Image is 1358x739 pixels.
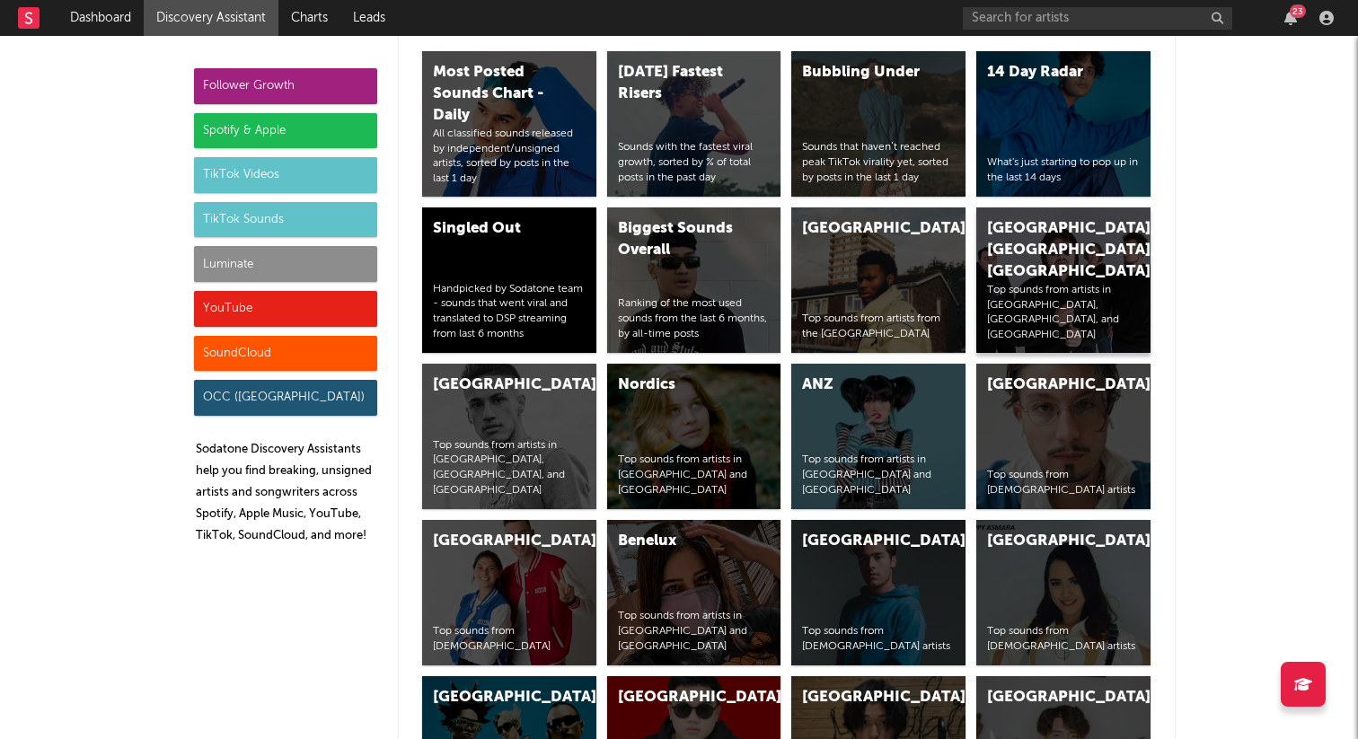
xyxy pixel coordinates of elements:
[607,520,781,665] a: BeneluxTop sounds from artists in [GEOGRAPHIC_DATA] and [GEOGRAPHIC_DATA]
[802,374,924,396] div: ANZ
[987,687,1109,708] div: [GEOGRAPHIC_DATA]
[194,246,377,282] div: Luminate
[802,140,955,185] div: Sounds that haven’t reached peak TikTok virality yet, sorted by posts in the last 1 day
[802,312,955,342] div: Top sounds from artists from the [GEOGRAPHIC_DATA]
[976,207,1151,353] a: [GEOGRAPHIC_DATA], [GEOGRAPHIC_DATA], [GEOGRAPHIC_DATA]Top sounds from artists in [GEOGRAPHIC_DAT...
[422,51,596,197] a: Most Posted Sounds Chart - DailyAll classified sounds released by independent/unsigned artists, s...
[791,520,966,665] a: [GEOGRAPHIC_DATA]Top sounds from [DEMOGRAPHIC_DATA] artists
[433,127,586,187] div: All classified sounds released by independent/unsigned artists, sorted by posts in the last 1 day
[433,374,555,396] div: [GEOGRAPHIC_DATA]
[618,531,740,552] div: Benelux
[618,140,771,185] div: Sounds with the fastest viral growth, sorted by % of total posts in the past day
[194,113,377,149] div: Spotify & Apple
[802,687,924,708] div: [GEOGRAPHIC_DATA]
[433,531,555,552] div: [GEOGRAPHIC_DATA]
[791,364,966,509] a: ANZTop sounds from artists in [GEOGRAPHIC_DATA] and [GEOGRAPHIC_DATA]
[433,438,586,498] div: Top sounds from artists in [GEOGRAPHIC_DATA], [GEOGRAPHIC_DATA], and [GEOGRAPHIC_DATA]
[422,520,596,665] a: [GEOGRAPHIC_DATA]Top sounds from [DEMOGRAPHIC_DATA]
[976,520,1151,665] a: [GEOGRAPHIC_DATA]Top sounds from [DEMOGRAPHIC_DATA] artists
[802,453,955,497] div: Top sounds from artists in [GEOGRAPHIC_DATA] and [GEOGRAPHIC_DATA]
[433,62,555,127] div: Most Posted Sounds Chart - Daily
[987,624,1140,655] div: Top sounds from [DEMOGRAPHIC_DATA] artists
[987,62,1109,84] div: 14 Day Radar
[618,62,740,105] div: [DATE] Fastest Risers
[1290,4,1306,18] div: 23
[618,374,740,396] div: Nordics
[433,624,586,655] div: Top sounds from [DEMOGRAPHIC_DATA]
[802,218,924,240] div: [GEOGRAPHIC_DATA]
[1284,11,1297,25] button: 23
[194,202,377,238] div: TikTok Sounds
[194,68,377,104] div: Follower Growth
[802,531,924,552] div: [GEOGRAPHIC_DATA]
[791,51,966,197] a: Bubbling UnderSounds that haven’t reached peak TikTok virality yet, sorted by posts in the last 1...
[433,687,555,708] div: [GEOGRAPHIC_DATA]
[987,283,1140,343] div: Top sounds from artists in [GEOGRAPHIC_DATA], [GEOGRAPHIC_DATA], and [GEOGRAPHIC_DATA]
[607,207,781,353] a: Biggest Sounds OverallRanking of the most used sounds from the last 6 months, by all-time posts
[976,51,1151,197] a: 14 Day RadarWhat's just starting to pop up in the last 14 days
[963,7,1232,30] input: Search for artists
[618,218,740,261] div: Biggest Sounds Overall
[607,364,781,509] a: NordicsTop sounds from artists in [GEOGRAPHIC_DATA] and [GEOGRAPHIC_DATA]
[987,218,1109,283] div: [GEOGRAPHIC_DATA], [GEOGRAPHIC_DATA], [GEOGRAPHIC_DATA]
[976,364,1151,509] a: [GEOGRAPHIC_DATA]Top sounds from [DEMOGRAPHIC_DATA] artists
[618,453,771,497] div: Top sounds from artists in [GEOGRAPHIC_DATA] and [GEOGRAPHIC_DATA]
[194,291,377,327] div: YouTube
[433,218,555,240] div: Singled Out
[987,155,1140,186] div: What's just starting to pop up in the last 14 days
[791,207,966,353] a: [GEOGRAPHIC_DATA]Top sounds from artists from the [GEOGRAPHIC_DATA]
[618,687,740,708] div: [GEOGRAPHIC_DATA]
[194,336,377,372] div: SoundCloud
[607,51,781,197] a: [DATE] Fastest RisersSounds with the fastest viral growth, sorted by % of total posts in the past...
[618,296,771,341] div: Ranking of the most used sounds from the last 6 months, by all-time posts
[422,364,596,509] a: [GEOGRAPHIC_DATA]Top sounds from artists in [GEOGRAPHIC_DATA], [GEOGRAPHIC_DATA], and [GEOGRAPHIC...
[196,439,377,547] p: Sodatone Discovery Assistants help you find breaking, unsigned artists and songwriters across Spo...
[802,624,955,655] div: Top sounds from [DEMOGRAPHIC_DATA] artists
[194,157,377,193] div: TikTok Videos
[618,609,771,654] div: Top sounds from artists in [GEOGRAPHIC_DATA] and [GEOGRAPHIC_DATA]
[987,468,1140,498] div: Top sounds from [DEMOGRAPHIC_DATA] artists
[987,374,1109,396] div: [GEOGRAPHIC_DATA]
[802,62,924,84] div: Bubbling Under
[422,207,596,353] a: Singled OutHandpicked by Sodatone team - sounds that went viral and translated to DSP streaming f...
[987,531,1109,552] div: [GEOGRAPHIC_DATA]
[433,282,586,342] div: Handpicked by Sodatone team - sounds that went viral and translated to DSP streaming from last 6 ...
[194,380,377,416] div: OCC ([GEOGRAPHIC_DATA])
